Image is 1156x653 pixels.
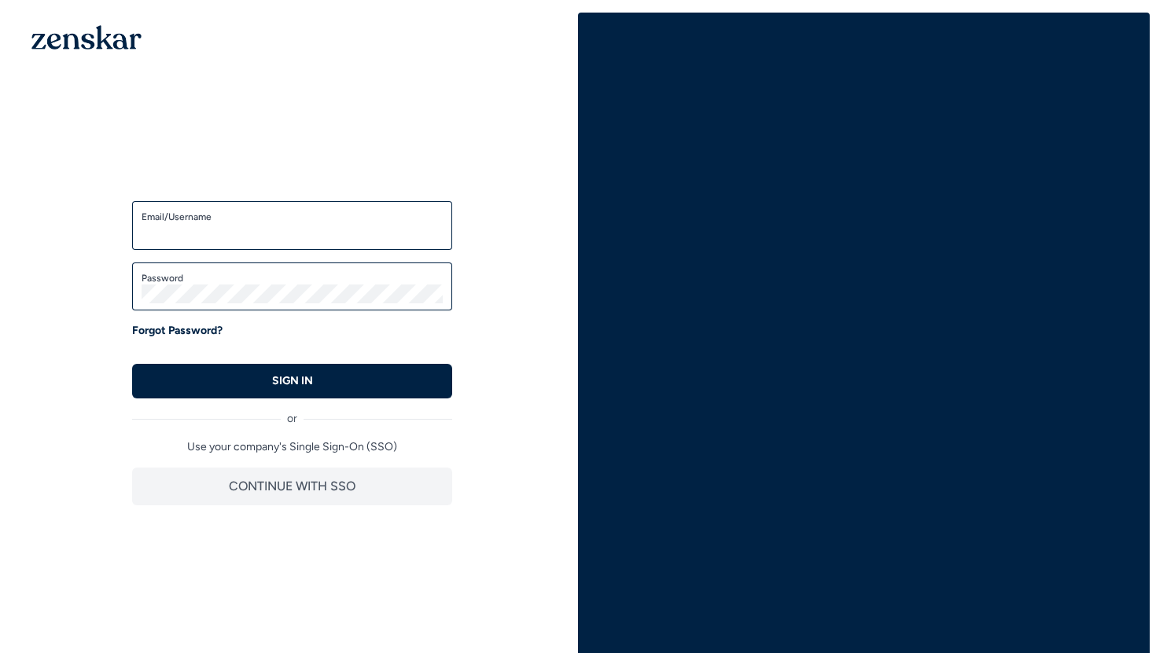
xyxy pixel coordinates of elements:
label: Email/Username [142,211,443,223]
img: 1OGAJ2xQqyY4LXKgY66KYq0eOWRCkrZdAb3gUhuVAqdWPZE9SRJmCz+oDMSn4zDLXe31Ii730ItAGKgCKgCCgCikA4Av8PJUP... [31,25,142,50]
div: or [132,398,452,427]
a: Forgot Password? [132,323,223,339]
p: Use your company's Single Sign-On (SSO) [132,439,452,455]
label: Password [142,272,443,284]
p: SIGN IN [272,373,313,389]
button: SIGN IN [132,364,452,398]
button: CONTINUE WITH SSO [132,468,452,505]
